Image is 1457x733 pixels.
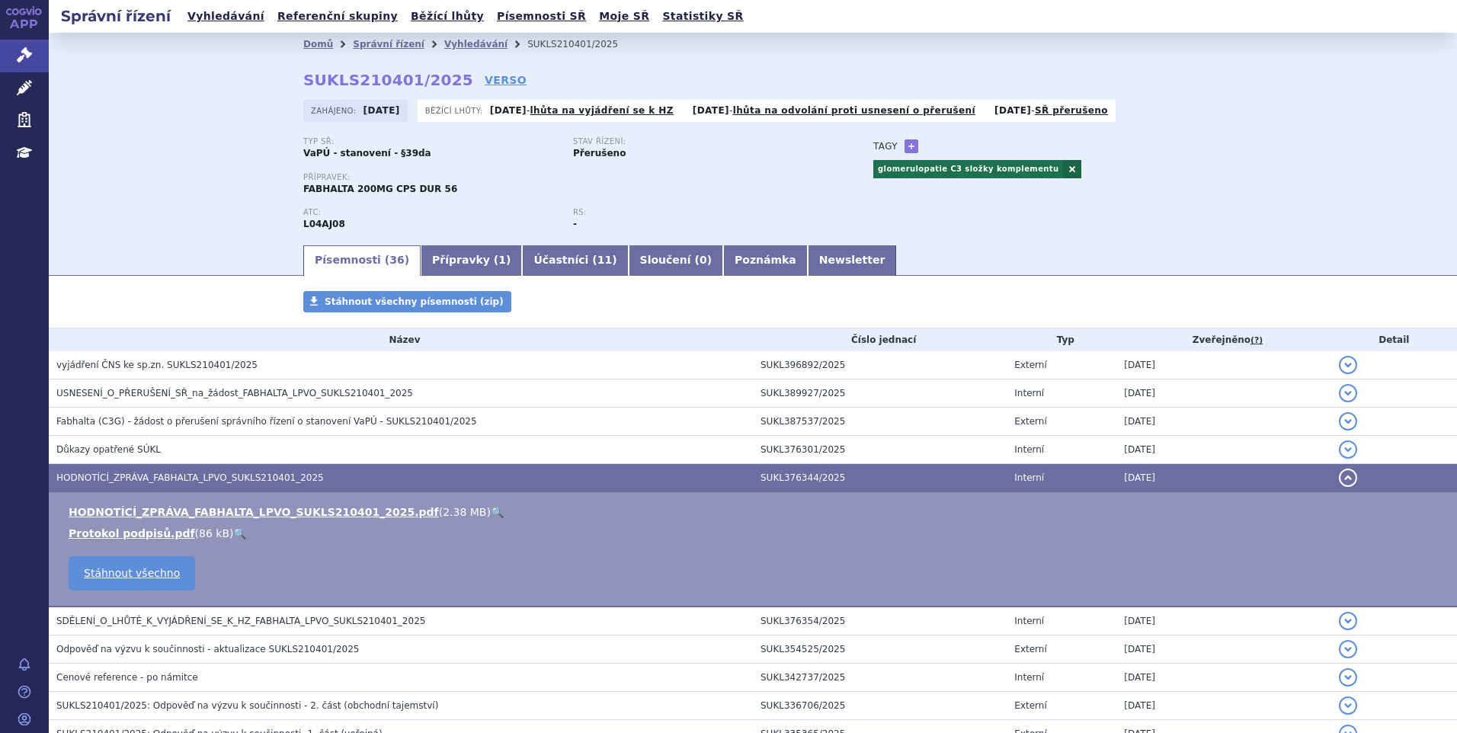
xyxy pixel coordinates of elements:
[808,245,897,276] a: Newsletter
[658,6,748,27] a: Statistiky SŘ
[1014,388,1044,399] span: Interní
[1014,360,1046,370] span: Externí
[49,5,183,27] h2: Správní řízení
[1339,640,1357,658] button: detail
[1339,696,1357,715] button: detail
[56,444,161,455] span: Důkazy opatřené SÚKL
[1339,668,1357,687] button: detail
[1116,351,1331,379] td: [DATE]
[1014,416,1046,427] span: Externí
[56,416,477,427] span: Fabhalta (C3G) - žádost o přerušení správního řízení o stanovení VaPÚ - SUKLS210401/2025
[873,137,898,155] h3: Tagy
[905,139,918,153] a: +
[753,464,1007,492] td: SUKL376344/2025
[873,160,1063,178] a: glomerulopatie C3 složky komplementu
[353,39,424,50] a: Správní řízení
[1116,464,1331,492] td: [DATE]
[56,360,258,370] span: vyjádření ČNS ke sp.zn. SUKLS210401/2025
[56,616,425,626] span: SDĚLENÍ_O_LHŮTĚ_K_VYJÁDŘENÍ_SE_K_HZ_FABHALTA_LPVO_SUKLS210401_2025
[425,104,486,117] span: Běžící lhůty:
[1339,412,1357,431] button: detail
[49,328,753,351] th: Název
[723,245,808,276] a: Poznámka
[303,184,457,194] span: FABHALTA 200MG CPS DUR 56
[527,33,638,56] li: SUKLS210401/2025
[69,556,195,591] a: Stáhnout všechno
[311,104,359,117] span: Zahájeno:
[443,506,486,518] span: 2.38 MB
[1116,408,1331,436] td: [DATE]
[1339,612,1357,630] button: detail
[753,436,1007,464] td: SUKL376301/2025
[753,379,1007,408] td: SUKL389927/2025
[1035,105,1108,116] a: SŘ přerušeno
[753,692,1007,720] td: SUKL336706/2025
[597,254,612,266] span: 11
[1014,616,1044,626] span: Interní
[1116,607,1331,635] td: [DATE]
[1339,356,1357,374] button: detail
[233,527,246,539] a: 🔍
[199,527,229,539] span: 86 kB
[56,472,324,483] span: HODNOTÍCÍ_ZPRÁVA_FABHALTA_LPVO_SUKLS210401_2025
[303,173,843,182] p: Přípravek:
[1339,384,1357,402] button: detail
[753,408,1007,436] td: SUKL387537/2025
[303,148,431,158] strong: VaPÚ - stanovení - §39da
[753,664,1007,692] td: SUKL342737/2025
[1116,436,1331,464] td: [DATE]
[363,105,400,116] strong: [DATE]
[1116,635,1331,664] td: [DATE]
[1116,379,1331,408] td: [DATE]
[303,71,473,89] strong: SUKLS210401/2025
[594,6,654,27] a: Moje SŘ
[490,104,674,117] p: -
[303,219,345,229] strong: IPTAKOPAN
[56,388,413,399] span: USNESENÍ_O_PŘERUŠENÍ_SŘ_na_žádost_FABHALTA_LPVO_SUKLS210401_2025
[498,254,506,266] span: 1
[573,148,626,158] strong: Přerušeno
[573,219,577,229] strong: -
[69,504,1442,520] li: ( )
[303,245,421,276] a: Písemnosti (36)
[753,607,1007,635] td: SUKL376354/2025
[753,635,1007,664] td: SUKL354525/2025
[1116,328,1331,351] th: Zveřejněno
[69,506,439,518] a: HODNOTÍCÍ_ZPRÁVA_FABHALTA_LPVO_SUKLS210401_2025.pdf
[994,105,1031,116] strong: [DATE]
[421,245,522,276] a: Přípravky (1)
[1014,672,1044,683] span: Interní
[1250,335,1263,346] abbr: (?)
[733,105,975,116] a: lhůta na odvolání proti usnesení o přerušení
[69,527,195,539] a: Protokol podpisů.pdf
[273,6,402,27] a: Referenční skupiny
[1014,444,1044,455] span: Interní
[573,208,828,217] p: RS:
[1116,664,1331,692] td: [DATE]
[994,104,1108,117] p: -
[1339,440,1357,459] button: detail
[56,644,359,655] span: Odpověď na výzvu k součinnosti - aktualizace SUKLS210401/2025
[700,254,707,266] span: 0
[522,245,628,276] a: Účastníci (11)
[629,245,723,276] a: Sloučení (0)
[491,506,504,518] a: 🔍
[1116,692,1331,720] td: [DATE]
[753,351,1007,379] td: SUKL396892/2025
[693,104,975,117] p: -
[69,526,1442,541] li: ( )
[1014,472,1044,483] span: Interní
[56,672,198,683] span: Cenové reference - po námitce
[1007,328,1116,351] th: Typ
[303,137,558,146] p: Typ SŘ:
[1014,644,1046,655] span: Externí
[183,6,269,27] a: Vyhledávání
[492,6,591,27] a: Písemnosti SŘ
[1014,700,1046,711] span: Externí
[693,105,729,116] strong: [DATE]
[1339,469,1357,487] button: detail
[485,72,527,88] a: VERSO
[490,105,527,116] strong: [DATE]
[530,105,674,116] a: lhůta na vyjádření se k HZ
[406,6,488,27] a: Běžící lhůty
